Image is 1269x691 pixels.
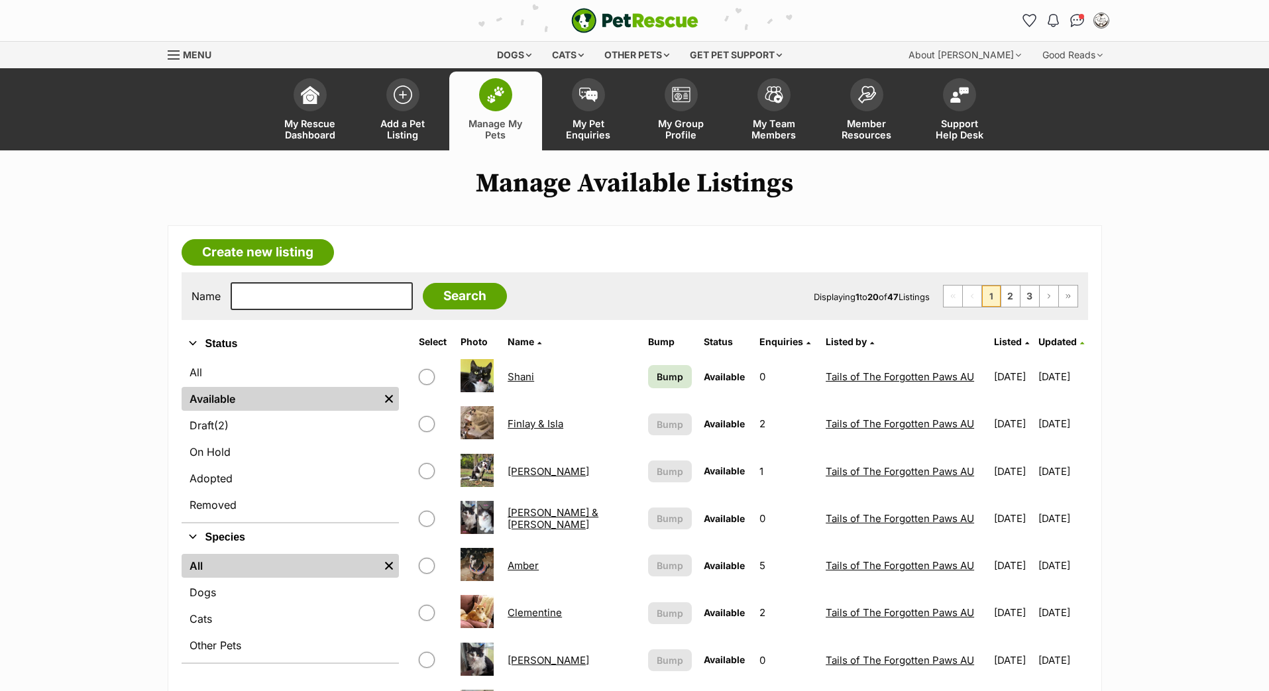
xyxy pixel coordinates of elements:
[754,637,819,683] td: 0
[754,590,819,635] td: 2
[826,606,974,619] a: Tails of The Forgotten Paws AU
[943,285,1078,307] nav: Pagination
[648,460,692,482] button: Bump
[989,543,1037,588] td: [DATE]
[423,283,507,309] input: Search
[826,370,974,383] a: Tails of The Forgotten Paws AU
[182,580,399,604] a: Dogs
[1033,42,1112,68] div: Good Reads
[648,413,692,435] button: Bump
[508,606,562,619] a: Clementine
[168,42,221,66] a: Menu
[826,654,974,666] a: Tails of The Forgotten Paws AU
[704,513,745,524] span: Available
[466,118,525,140] span: Manage My Pets
[182,493,399,517] a: Removed
[704,560,745,571] span: Available
[754,401,819,447] td: 2
[559,118,618,140] span: My Pet Enquiries
[681,42,791,68] div: Get pet support
[182,529,399,546] button: Species
[488,42,541,68] div: Dogs
[1038,543,1087,588] td: [DATE]
[950,87,969,103] img: help-desk-icon-fdf02630f3aa405de69fd3d07c3f3aa587a6932b1a1747fa1d2bba05be0121f9.svg
[754,496,819,541] td: 0
[657,464,683,478] span: Bump
[994,336,1029,347] a: Listed
[1038,449,1087,494] td: [DATE]
[579,87,598,102] img: pet-enquiries-icon-7e3ad2cf08bfb03b45e93fb7055b45f3efa6380592205ae92323e6603595dc1f.svg
[595,42,679,68] div: Other pets
[963,286,981,307] span: Previous page
[1091,10,1112,31] button: My account
[508,654,589,666] a: [PERSON_NAME]
[449,72,542,150] a: Manage My Pets
[373,118,433,140] span: Add a Pet Listing
[182,466,399,490] a: Adopted
[826,336,874,347] a: Listed by
[698,331,753,352] th: Status
[826,336,867,347] span: Listed by
[672,87,690,103] img: group-profile-icon-3fa3cf56718a62981997c0bc7e787c4b2cf8bcc04b72c1350f741eb67cf2f40e.svg
[657,511,683,525] span: Bump
[989,401,1037,447] td: [DATE]
[542,72,635,150] a: My Pet Enquiries
[508,336,534,347] span: Name
[1038,336,1077,347] span: Updated
[635,72,728,150] a: My Group Profile
[704,654,745,665] span: Available
[887,292,899,302] strong: 47
[759,336,803,347] span: translation missing: en.admin.listings.index.attributes.enquiries
[913,72,1006,150] a: Support Help Desk
[814,292,930,302] span: Displaying to of Listings
[989,449,1037,494] td: [DATE]
[1059,286,1077,307] a: Last page
[989,354,1037,399] td: [DATE]
[182,335,399,352] button: Status
[648,555,692,576] button: Bump
[989,637,1037,683] td: [DATE]
[657,558,683,572] span: Bump
[657,370,683,384] span: Bump
[994,336,1022,347] span: Listed
[182,239,334,266] a: Create new listing
[280,118,340,140] span: My Rescue Dashboard
[1038,637,1087,683] td: [DATE]
[1040,286,1058,307] a: Next page
[744,118,804,140] span: My Team Members
[867,292,879,302] strong: 20
[765,86,783,103] img: team-members-icon-5396bd8760b3fe7c0b43da4ab00e1e3bb1a5d9ba89233759b79545d2d3fc5d0d.svg
[1019,10,1040,31] a: Favourites
[648,602,692,624] button: Bump
[543,42,593,68] div: Cats
[657,606,683,620] span: Bump
[1001,286,1020,307] a: Page 2
[704,418,745,429] span: Available
[855,292,859,302] strong: 1
[857,85,876,103] img: member-resources-icon-8e73f808a243e03378d46382f2149f9095a855e16c252ad45f914b54edf8863c.svg
[826,465,974,478] a: Tails of The Forgotten Paws AU
[930,118,989,140] span: Support Help Desk
[1067,10,1088,31] a: Conversations
[508,506,598,530] a: [PERSON_NAME] & [PERSON_NAME]
[826,512,974,525] a: Tails of The Forgotten Paws AU
[182,633,399,657] a: Other Pets
[508,465,589,478] a: [PERSON_NAME]
[264,72,357,150] a: My Rescue Dashboard
[182,607,399,631] a: Cats
[508,370,534,383] a: Shani
[486,86,505,103] img: manage-my-pets-icon-02211641906a0b7f246fdf0571729dbe1e7629f14944591b6c1af311fb30b64b.svg
[754,543,819,588] td: 5
[728,72,820,150] a: My Team Members
[989,496,1037,541] td: [DATE]
[837,118,897,140] span: Member Resources
[192,290,221,302] label: Name
[182,551,399,663] div: Species
[1095,14,1108,27] img: Tails of The Forgotten Paws AU profile pic
[759,336,810,347] a: Enquiries
[754,354,819,399] td: 0
[754,449,819,494] td: 1
[651,118,711,140] span: My Group Profile
[1038,336,1084,347] a: Updated
[182,360,399,384] a: All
